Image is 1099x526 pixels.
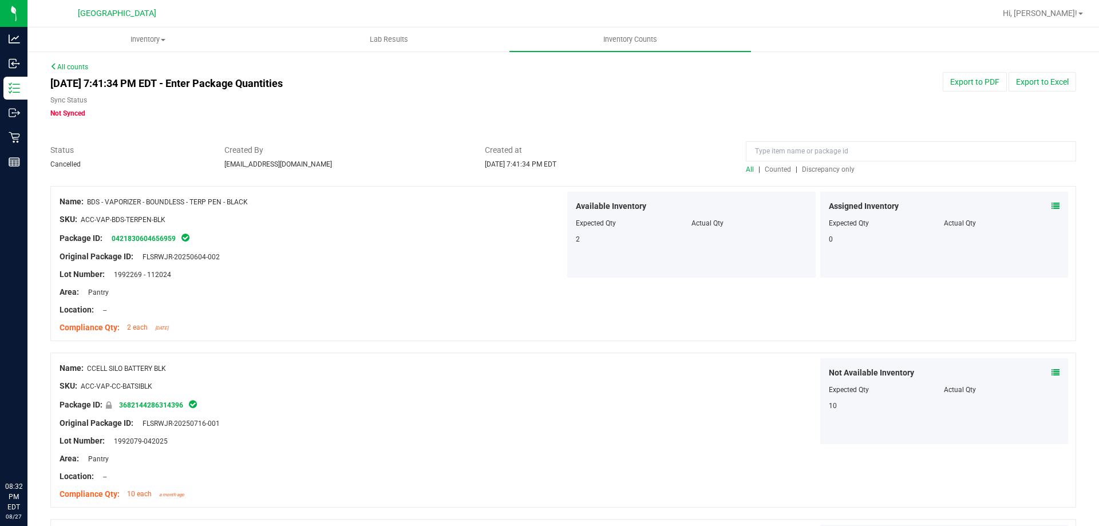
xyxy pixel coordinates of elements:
[81,382,152,390] span: ACC-VAP-CC-BATSIBLK
[108,271,171,279] span: 1992269 - 112024
[50,160,81,168] span: Cancelled
[60,381,77,390] span: SKU:
[60,472,94,481] span: Location:
[137,420,220,428] span: FLSRWJR-20250716-001
[82,288,109,296] span: Pantry
[159,492,184,497] span: a month ago
[60,215,77,224] span: SKU:
[188,398,198,410] span: In Sync
[50,78,642,89] h4: [DATE] 7:41:34 PM EDT - Enter Package Quantities
[762,165,796,173] a: Counted
[765,165,791,173] span: Counted
[9,58,20,69] inline-svg: Inbound
[60,454,79,463] span: Area:
[588,34,673,45] span: Inventory Counts
[9,107,20,118] inline-svg: Outbound
[60,436,105,445] span: Lot Number:
[944,385,1060,395] div: Actual Qty
[127,323,148,331] span: 2 each
[60,323,120,332] span: Compliance Qty:
[60,363,84,373] span: Name:
[829,367,914,379] span: Not Available Inventory
[78,9,156,18] span: [GEOGRAPHIC_DATA]
[60,252,133,261] span: Original Package ID:
[60,418,133,428] span: Original Package ID:
[9,82,20,94] inline-svg: Inventory
[691,219,724,227] span: Actual Qty
[60,270,105,279] span: Lot Number:
[576,200,646,212] span: Available Inventory
[943,72,1007,92] button: Export to PDF
[50,63,88,71] a: All counts
[60,400,102,409] span: Package ID:
[112,235,176,243] a: 0421830604656959
[137,253,220,261] span: FLSRWJR-20250604-002
[108,437,168,445] span: 1992079-042025
[119,401,183,409] a: 3682144286314396
[60,305,94,314] span: Location:
[829,234,944,244] div: 0
[11,434,46,469] iframe: Resource center
[5,481,22,512] p: 08:32 PM EDT
[5,512,22,521] p: 08/27
[746,141,1076,161] input: Type item name or package id
[1003,9,1077,18] span: Hi, [PERSON_NAME]!
[87,198,248,206] span: BDS - VAPORIZER - BOUNDLESS - TERP PEN - BLACK
[268,27,509,52] a: Lab Results
[944,218,1060,228] div: Actual Qty
[829,385,944,395] div: Expected Qty
[50,144,207,156] span: Status
[9,132,20,143] inline-svg: Retail
[576,235,580,243] span: 2
[34,433,48,446] iframe: Resource center unread badge
[758,165,760,173] span: |
[829,401,944,411] div: 10
[50,95,87,105] label: Sync Status
[829,218,944,228] div: Expected Qty
[127,490,152,498] span: 10 each
[796,165,797,173] span: |
[97,306,106,314] span: --
[224,144,468,156] span: Created By
[224,160,332,168] span: [EMAIL_ADDRESS][DOMAIN_NAME]
[60,197,84,206] span: Name:
[802,165,855,173] span: Discrepancy only
[485,160,556,168] span: [DATE] 7:41:34 PM EDT
[81,216,165,224] span: ACC-VAP-BDS-TERPEN-BLK
[799,165,855,173] a: Discrepancy only
[9,33,20,45] inline-svg: Analytics
[60,234,102,243] span: Package ID:
[746,165,758,173] a: All
[746,165,754,173] span: All
[97,473,106,481] span: --
[27,27,268,52] a: Inventory
[50,109,85,117] span: Not Synced
[576,219,616,227] span: Expected Qty
[87,365,166,373] span: CCELL SILO BATTERY BLK
[485,144,729,156] span: Created at
[1009,72,1076,92] button: Export to Excel
[60,489,120,499] span: Compliance Qty:
[829,200,899,212] span: Assigned Inventory
[28,34,268,45] span: Inventory
[509,27,750,52] a: Inventory Counts
[180,232,191,243] span: In Sync
[82,455,109,463] span: Pantry
[9,156,20,168] inline-svg: Reports
[155,326,168,331] span: [DATE]
[354,34,424,45] span: Lab Results
[60,287,79,296] span: Area:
